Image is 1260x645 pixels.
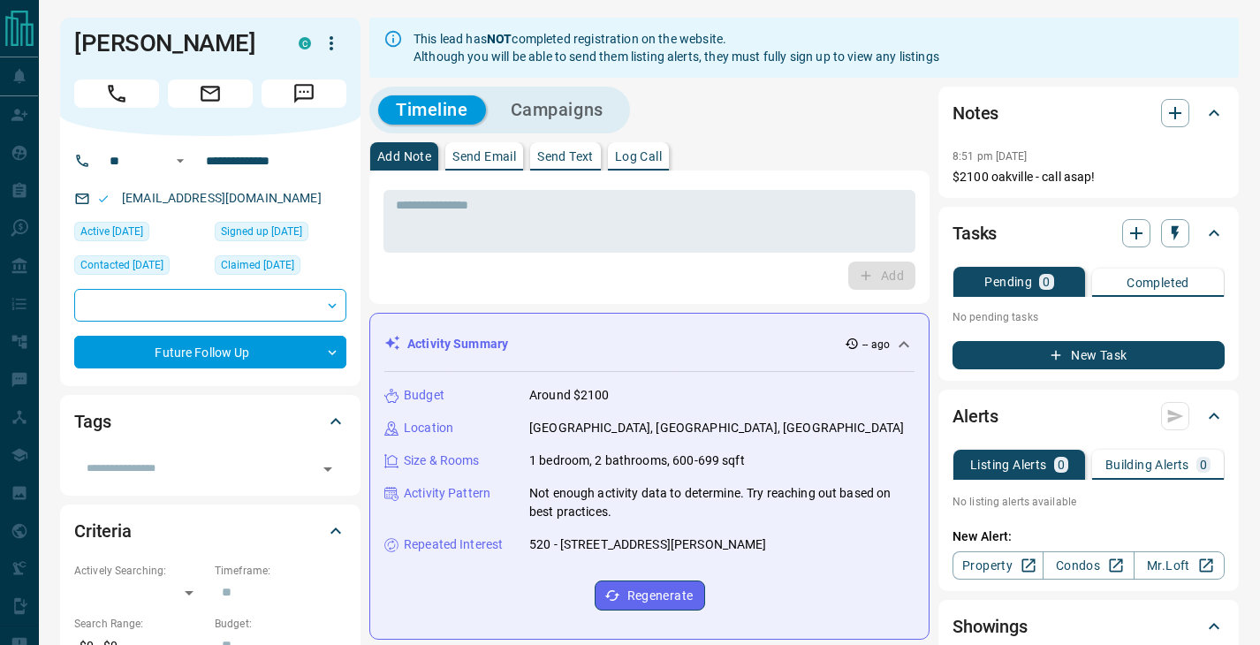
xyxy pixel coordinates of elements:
p: Add Note [377,150,431,163]
h2: Criteria [74,517,132,545]
p: 8:51 pm [DATE] [953,150,1028,163]
h2: Notes [953,99,998,127]
div: Alerts [953,395,1225,437]
p: Size & Rooms [404,451,480,470]
p: Pending [984,276,1032,288]
p: Log Call [615,150,662,163]
div: Notes [953,92,1225,134]
div: Tue Aug 05 2025 [215,222,346,247]
p: $2100 oakville - call asap! [953,168,1225,186]
div: Criteria [74,510,346,552]
p: Budget: [215,616,346,632]
h2: Tags [74,407,110,436]
p: 0 [1043,276,1050,288]
p: Send Text [537,150,594,163]
p: Send Email [452,150,516,163]
span: Message [262,80,346,108]
button: Open [315,457,340,482]
p: -- ago [862,337,890,353]
div: This lead has completed registration on the website. Although you will be able to send them listi... [414,23,939,72]
span: Signed up [DATE] [221,223,302,240]
div: Tasks [953,212,1225,254]
p: Budget [404,386,444,405]
button: Regenerate [595,580,705,611]
h2: Alerts [953,402,998,430]
p: Activity Pattern [404,484,490,503]
span: Contacted [DATE] [80,256,163,274]
p: No pending tasks [953,304,1225,330]
p: Completed [1127,277,1189,289]
p: 520 - [STREET_ADDRESS][PERSON_NAME] [529,535,767,554]
p: Listing Alerts [970,459,1047,471]
p: Building Alerts [1105,459,1189,471]
h2: Tasks [953,219,997,247]
p: 0 [1058,459,1065,471]
div: condos.ca [299,37,311,49]
p: Timeframe: [215,563,346,579]
span: Claimed [DATE] [221,256,294,274]
p: Actively Searching: [74,563,206,579]
div: Tags [74,400,346,443]
a: [EMAIL_ADDRESS][DOMAIN_NAME] [122,191,322,205]
div: Tue Aug 05 2025 [74,255,206,280]
button: New Task [953,341,1225,369]
p: Activity Summary [407,335,508,353]
a: Condos [1043,551,1134,580]
p: 1 bedroom, 2 bathrooms, 600-699 sqft [529,451,745,470]
p: 0 [1200,459,1207,471]
div: Tue Aug 05 2025 [215,255,346,280]
h2: Showings [953,612,1028,641]
p: No listing alerts available [953,494,1225,510]
button: Open [170,150,191,171]
div: Activity Summary-- ago [384,328,915,360]
span: Email [168,80,253,108]
p: Location [404,419,453,437]
p: Not enough activity data to determine. Try reaching out based on best practices. [529,484,915,521]
strong: NOT [487,32,512,46]
p: [GEOGRAPHIC_DATA], [GEOGRAPHIC_DATA], [GEOGRAPHIC_DATA] [529,419,904,437]
p: New Alert: [953,527,1225,546]
p: Around $2100 [529,386,610,405]
a: Property [953,551,1044,580]
span: Call [74,80,159,108]
div: Future Follow Up [74,336,346,368]
a: Mr.Loft [1134,551,1225,580]
button: Timeline [378,95,486,125]
div: Tue Aug 05 2025 [74,222,206,247]
p: Repeated Interest [404,535,503,554]
span: Active [DATE] [80,223,143,240]
h1: [PERSON_NAME] [74,29,272,57]
p: Search Range: [74,616,206,632]
svg: Email Valid [97,193,110,205]
button: Campaigns [493,95,621,125]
